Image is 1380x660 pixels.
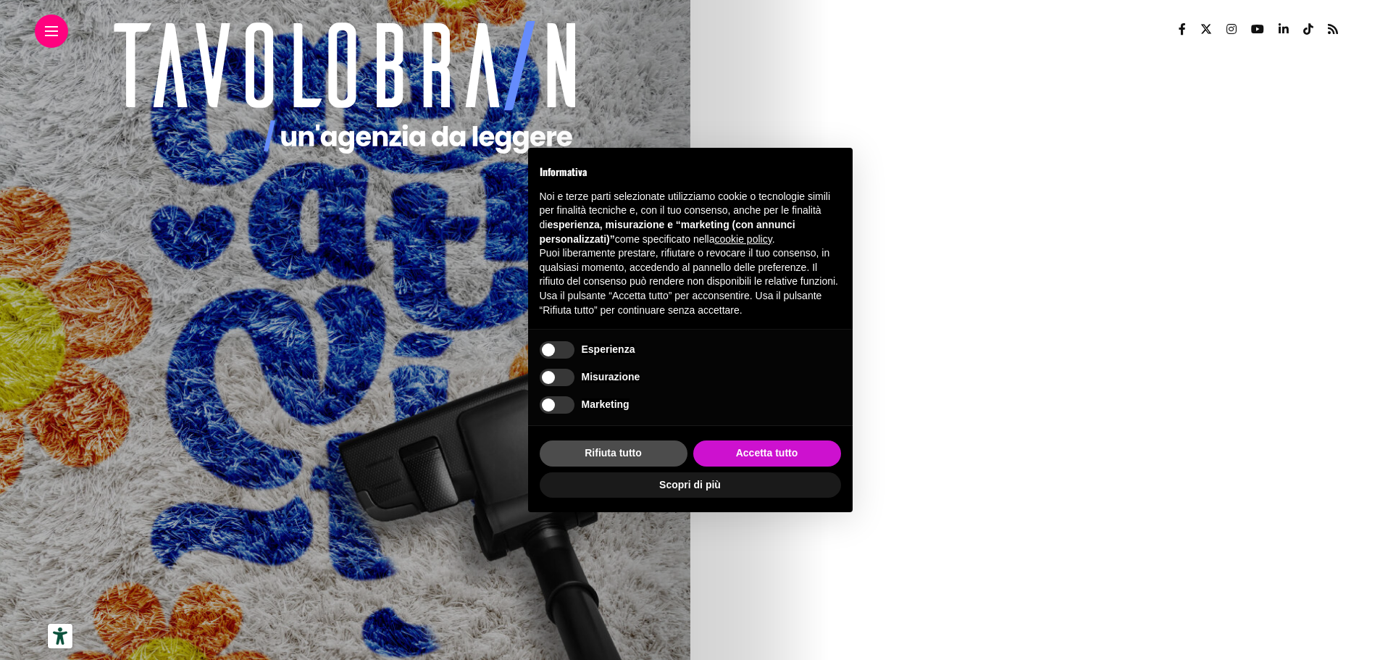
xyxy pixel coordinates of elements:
[715,233,772,245] a: cookie policy
[693,440,841,467] button: Accetta tutto
[540,165,841,178] h2: Informativa
[582,371,640,383] span: Misurazione
[582,398,630,410] span: Marketing
[540,219,795,245] strong: esperienza, misurazione e “marketing (con annunci personalizzati)”
[540,289,841,317] p: Usa il pulsante “Accetta tutto” per acconsentire. Usa il pulsante “Rifiuta tutto” per continuare ...
[540,472,841,498] button: Scopri di più
[48,624,72,648] button: Strumenti di accessibilità
[582,343,635,355] span: Esperienza
[540,440,687,467] button: Rifiuta tutto
[540,190,841,246] p: Noi e terze parti selezionate utilizziamo cookie o tecnologie simili per finalità tecniche e, con...
[540,246,841,289] p: Puoi liberamente prestare, rifiutare o revocare il tuo consenso, in qualsiasi momento, accedendo ...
